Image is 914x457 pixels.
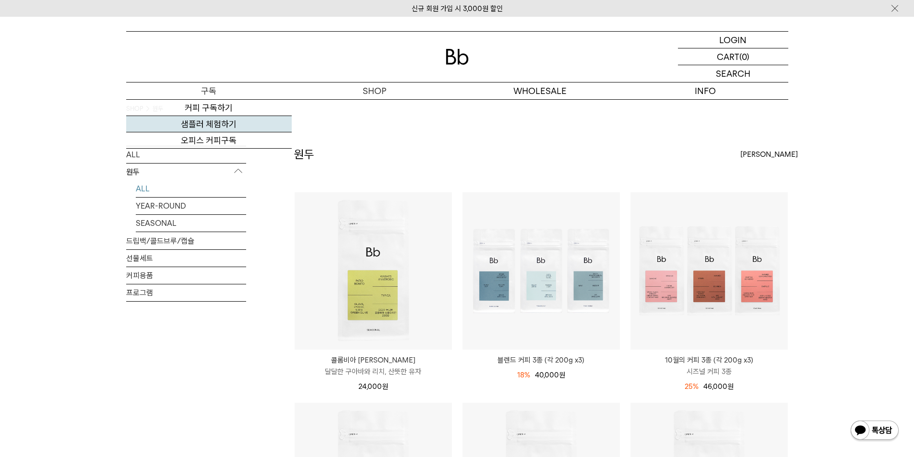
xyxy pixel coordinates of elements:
a: 선물세트 [126,250,246,267]
p: 콜롬비아 [PERSON_NAME] [295,354,452,366]
p: 원두 [126,164,246,181]
a: ALL [126,146,246,163]
a: SHOP [292,82,457,99]
img: 카카오톡 채널 1:1 채팅 버튼 [850,420,900,443]
a: 구독 [126,82,292,99]
a: CART (0) [678,48,788,65]
span: [PERSON_NAME] [740,149,798,160]
span: 원 [382,382,388,391]
a: 콜롬비아 [PERSON_NAME] 달달한 구아바와 리치, 산뜻한 유자 [295,354,452,377]
p: INFO [623,82,788,99]
p: 달달한 구아바와 리치, 산뜻한 유자 [295,366,452,377]
p: WHOLESALE [457,82,623,99]
img: 로고 [446,49,469,65]
a: 드립백/콜드브루/캡슐 [126,233,246,249]
span: 40,000 [535,371,565,379]
div: 25% [685,381,699,392]
a: 샘플러 체험하기 [126,116,292,132]
a: 신규 회원 가입 시 3,000원 할인 [412,4,503,13]
span: 46,000 [703,382,734,391]
a: YEAR-ROUND [136,198,246,214]
span: 원 [727,382,734,391]
a: LOGIN [678,32,788,48]
span: 원 [559,371,565,379]
a: 커피용품 [126,267,246,284]
h2: 원두 [294,146,314,163]
p: 시즈널 커피 3종 [630,366,788,377]
div: 18% [517,369,530,381]
img: 10월의 커피 3종 (각 200g x3) [630,192,788,350]
p: SEARCH [716,65,750,82]
a: SEASONAL [136,215,246,232]
a: ALL [136,180,246,197]
p: 10월의 커피 3종 (각 200g x3) [630,354,788,366]
img: 콜롬비아 파티오 보니토 [295,192,452,350]
p: (0) [739,48,749,65]
a: 커피 구독하기 [126,100,292,116]
a: 오피스 커피구독 [126,132,292,149]
p: CART [717,48,739,65]
span: 24,000 [358,382,388,391]
a: 프로그램 [126,284,246,301]
img: 블렌드 커피 3종 (각 200g x3) [463,192,620,350]
a: 10월의 커피 3종 (각 200g x3) 시즈널 커피 3종 [630,354,788,377]
p: LOGIN [719,32,747,48]
a: 블렌드 커피 3종 (각 200g x3) [463,354,620,366]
